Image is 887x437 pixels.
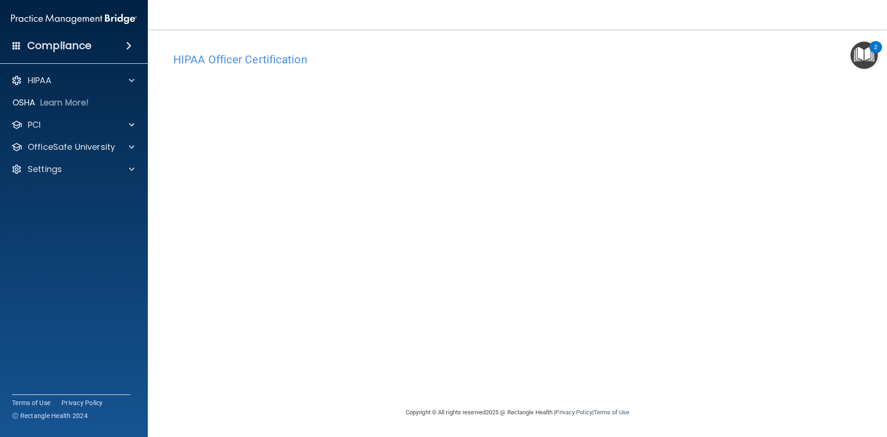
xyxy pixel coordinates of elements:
[851,42,878,69] button: Open Resource Center, 2 new notifications
[173,71,862,371] iframe: hipaa-training
[173,54,862,66] h4: HIPAA Officer Certification
[11,164,134,175] a: Settings
[12,97,36,108] p: OSHA
[61,398,103,407] a: Privacy Policy
[12,398,50,407] a: Terms of Use
[555,409,592,416] a: Privacy Policy
[874,47,877,59] div: 2
[11,10,137,28] img: PMB logo
[28,142,115,153] p: OfficeSafe University
[11,119,134,130] a: PCI
[594,409,629,416] a: Terms of Use
[727,371,876,408] iframe: Drift Widget Chat Controller
[27,39,91,52] h4: Compliance
[11,142,134,153] a: OfficeSafe University
[28,119,41,130] p: PCI
[40,97,89,108] p: Learn More!
[28,75,51,86] p: HIPAA
[349,398,686,427] div: Copyright © All rights reserved 2025 @ Rectangle Health | |
[12,411,88,420] span: Ⓒ Rectangle Health 2024
[28,164,62,175] p: Settings
[11,75,134,86] a: HIPAA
